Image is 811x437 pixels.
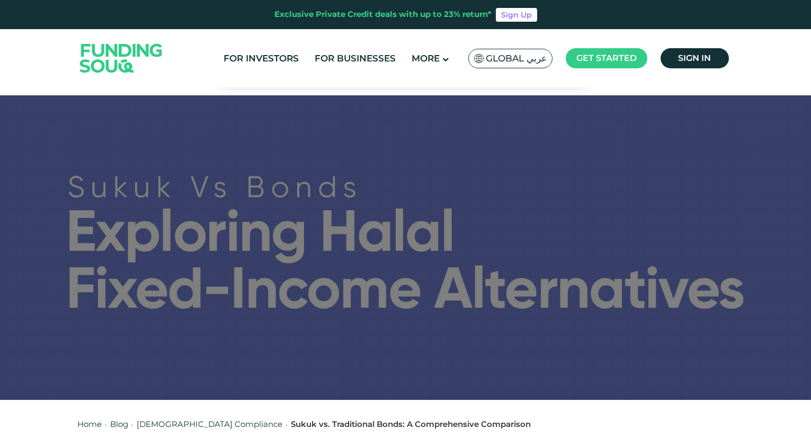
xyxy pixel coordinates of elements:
span: Get started [576,53,637,63]
img: Logo [69,31,173,85]
a: Sign Up [496,8,537,22]
a: [DEMOGRAPHIC_DATA] Compliance [137,419,282,429]
a: For Investors [221,50,301,67]
img: SA Flag [474,54,484,63]
a: For Businesses [312,50,398,67]
div: Exclusive Private Credit deals with up to 23% return* [274,8,492,21]
a: Home [77,419,102,429]
span: Global عربي [486,52,547,65]
a: Blog [110,419,128,429]
a: Sign in [661,48,729,68]
div: Sukuk vs. Traditional Bonds: A Comprehensive Comparison [291,418,531,431]
span: Sign in [678,53,711,63]
span: More [412,53,440,64]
